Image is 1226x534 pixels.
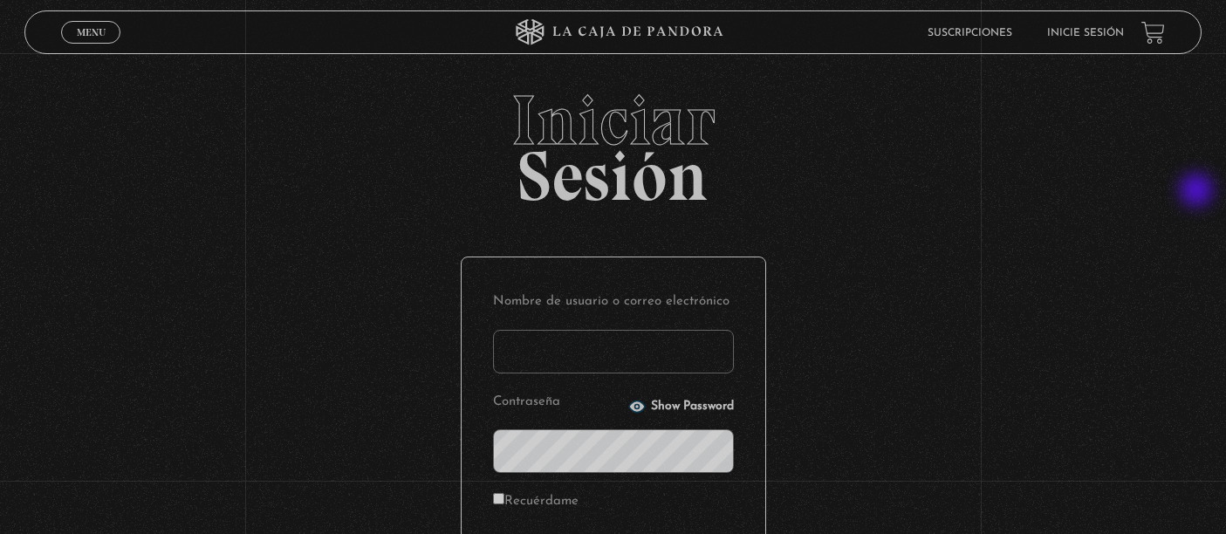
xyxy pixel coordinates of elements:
[71,42,112,54] span: Cerrar
[1047,28,1124,38] a: Inicie sesión
[628,398,734,415] button: Show Password
[493,489,579,516] label: Recuérdame
[24,86,1202,155] span: Iniciar
[24,86,1202,197] h2: Sesión
[493,493,504,504] input: Recuérdame
[493,389,623,416] label: Contraseña
[1141,21,1165,44] a: View your shopping cart
[77,27,106,38] span: Menu
[493,289,734,316] label: Nombre de usuario o correo electrónico
[651,400,734,413] span: Show Password
[928,28,1012,38] a: Suscripciones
